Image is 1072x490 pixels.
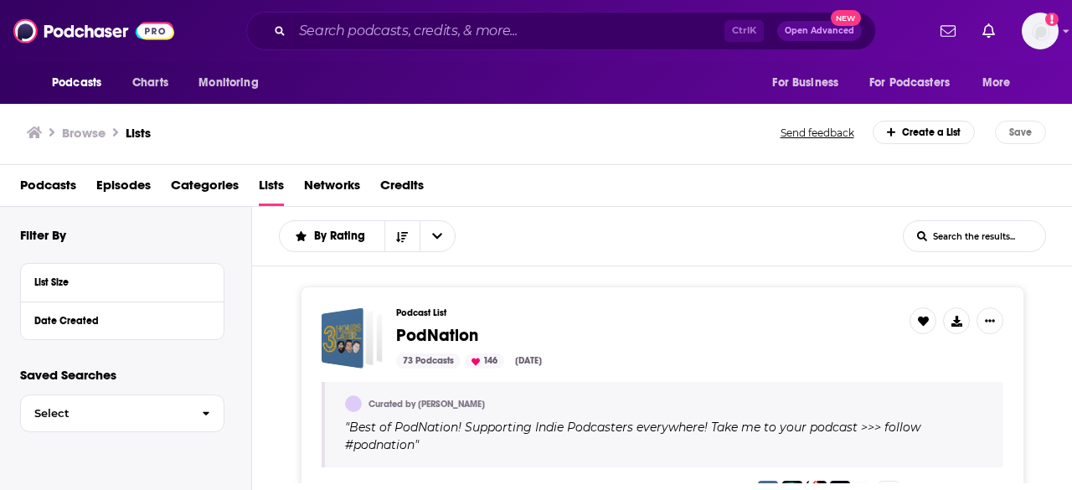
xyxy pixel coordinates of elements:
button: Sort Direction [384,221,420,251]
span: By Rating [314,230,371,242]
button: open menu [187,67,280,99]
a: Alex3HL [345,395,362,412]
span: Logged in as dbartlett [1022,13,1059,49]
a: Categories [171,172,239,206]
span: Select [21,408,188,419]
div: List Size [34,276,199,288]
button: Select [20,395,224,432]
button: Show More Button [977,307,1003,334]
button: Save [995,121,1046,144]
button: Show profile menu [1022,13,1059,49]
img: Podchaser - Follow, Share and Rate Podcasts [13,15,174,47]
button: open menu [971,67,1032,99]
a: Lists [126,125,151,141]
span: For Business [772,71,838,95]
p: Saved Searches [20,367,224,383]
button: open menu [280,230,384,242]
span: More [982,71,1011,95]
span: Best of PodNation! Supporting Indie Podcasters everywhere! Take me to your podcast >>> follow #po... [345,420,920,452]
a: Show notifications dropdown [976,17,1002,45]
div: [DATE] [508,353,549,369]
button: Open AdvancedNew [777,21,862,41]
span: PodNation [396,325,478,346]
div: Date Created [34,315,199,327]
span: For Podcasters [869,71,950,95]
h3: Podcast List [396,307,896,318]
a: Podcasts [20,172,76,206]
div: 73 Podcasts [396,353,461,369]
div: Create a List [873,121,976,144]
button: open menu [40,67,123,99]
button: open menu [858,67,974,99]
h2: Choose List sort [279,220,456,252]
a: Charts [121,67,178,99]
a: PodNation [396,327,478,345]
img: User Profile [1022,13,1059,49]
a: Lists [259,172,284,206]
a: Show notifications dropdown [934,17,962,45]
div: 146 [465,353,504,369]
span: " " [345,420,920,452]
span: Ctrl K [724,20,764,42]
h3: Browse [62,125,106,141]
span: Podcasts [52,71,101,95]
button: Send feedback [776,126,859,140]
span: Monitoring [198,71,258,95]
span: Charts [132,71,168,95]
a: PodNation [322,307,383,369]
a: Networks [304,172,360,206]
span: Open Advanced [785,27,854,35]
svg: Add a profile image [1045,13,1059,26]
button: open menu [760,67,859,99]
a: Curated by [PERSON_NAME] [368,399,485,410]
button: Date Created [34,309,210,330]
a: Credits [380,172,424,206]
button: open menu [420,221,455,251]
input: Search podcasts, credits, & more... [292,18,724,44]
div: Search podcasts, credits, & more... [246,12,876,50]
button: List Size [34,271,210,291]
h2: Filter By [20,227,66,243]
a: Episodes [96,172,151,206]
span: New [831,10,861,26]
